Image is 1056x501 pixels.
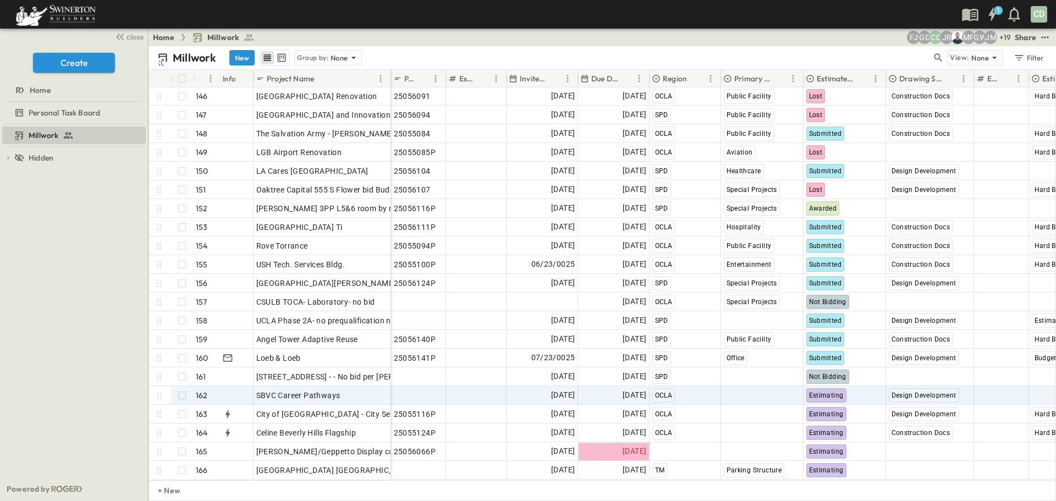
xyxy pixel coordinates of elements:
[196,240,208,251] p: 154
[30,85,51,96] span: Home
[623,445,646,458] span: [DATE]
[727,186,777,194] span: Special Projects
[727,92,772,100] span: Public Facility
[256,353,301,364] span: Loeb & Loeb
[869,72,882,85] button: Menu
[655,130,673,137] span: OCLA
[663,73,687,84] p: Region
[274,51,288,64] button: kanban view
[727,242,772,250] span: Public Facility
[196,446,208,457] p: 165
[197,73,210,85] button: Sort
[551,90,575,102] span: [DATE]
[984,31,997,44] div: Jonathan M. Hansen (johansen@swinerton.com)
[655,392,673,399] span: OCLA
[727,466,782,474] span: Parking Structure
[809,354,842,362] span: Submitted
[892,111,950,119] span: Construction Docs
[1009,50,1047,65] button: Filter
[623,221,646,233] span: [DATE]
[551,239,575,252] span: [DATE]
[394,446,436,457] span: 25056066P
[623,464,646,476] span: [DATE]
[892,92,950,100] span: Construction Docs
[267,73,314,84] p: Project Name
[196,109,207,120] p: 147
[29,152,53,163] span: Hidden
[727,167,761,175] span: Healthcare
[256,240,308,251] span: Rove Torrance
[655,167,668,175] span: SPD
[809,130,842,137] span: Submitted
[623,389,646,401] span: [DATE]
[158,485,164,496] p: + New
[256,91,377,102] span: [GEOGRAPHIC_DATA] Renovation
[196,91,208,102] p: 146
[623,239,646,252] span: [DATE]
[655,354,668,362] span: SPD
[256,427,356,438] span: Celine Beverly Hills Flagship
[655,205,668,212] span: SPD
[316,73,328,85] button: Sort
[997,6,999,15] h6: 1
[223,63,236,94] div: Info
[394,91,431,102] span: 25056091
[809,223,842,231] span: Submitted
[256,465,450,476] span: [GEOGRAPHIC_DATA] [GEOGRAPHIC_DATA] Structure
[929,31,942,44] div: Christopher Detar (christopher.detar@swinerton.com)
[655,223,673,231] span: OCLA
[551,333,575,345] span: [DATE]
[196,390,208,401] p: 162
[809,466,844,474] span: Estimating
[892,223,950,231] span: Construction Docs
[196,184,206,195] p: 151
[29,107,100,118] span: Personal Task Board
[727,354,745,362] span: Office
[256,184,402,195] span: Oaktree Capital 555 S Flower bid Budget
[429,72,442,85] button: Menu
[892,242,950,250] span: Construction Docs
[918,31,931,44] div: Gerrad Gerber (gerrad.gerber@swinerton.com)
[907,31,920,44] div: Francisco J. Sanchez (frsanchez@swinerton.com)
[809,392,844,399] span: Estimating
[173,50,216,65] p: Millwork
[1038,31,1052,44] button: test
[520,73,547,84] p: Invite Date
[632,72,646,85] button: Menu
[809,148,823,156] span: Lost
[192,32,255,43] a: Millwork
[196,222,208,233] p: 153
[111,29,146,44] button: close
[623,314,646,327] span: [DATE]
[809,410,844,418] span: Estimating
[531,258,575,271] span: 06/23/0025
[256,409,443,420] span: City of [GEOGRAPHIC_DATA] - City Services Building
[261,51,274,64] button: row view
[153,32,261,43] nav: breadcrumbs
[727,298,777,306] span: Special Projects
[892,410,956,418] span: Design Development
[951,31,964,44] img: Brandon Norcutt (brandon.norcutt@swinerton.com)
[256,259,345,270] span: USH Tech. Services Bldg.
[655,261,673,268] span: OCLA
[394,409,436,420] span: 25055116P
[196,315,208,326] p: 158
[297,52,328,63] p: Group by:
[892,429,950,437] span: Construction Docs
[899,73,943,84] p: Drawing Status
[892,186,956,194] span: Design Development
[551,146,575,158] span: [DATE]
[1030,5,1048,24] button: CD
[655,242,673,250] span: OCLA
[221,70,254,87] div: Info
[727,335,772,343] span: Public Facility
[655,317,668,324] span: SPD
[945,73,957,85] button: Sort
[704,72,717,85] button: Menu
[623,258,646,271] span: [DATE]
[591,73,618,84] p: Due Date
[623,164,646,177] span: [DATE]
[551,389,575,401] span: [DATE]
[655,92,673,100] span: OCLA
[892,392,956,399] span: Design Development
